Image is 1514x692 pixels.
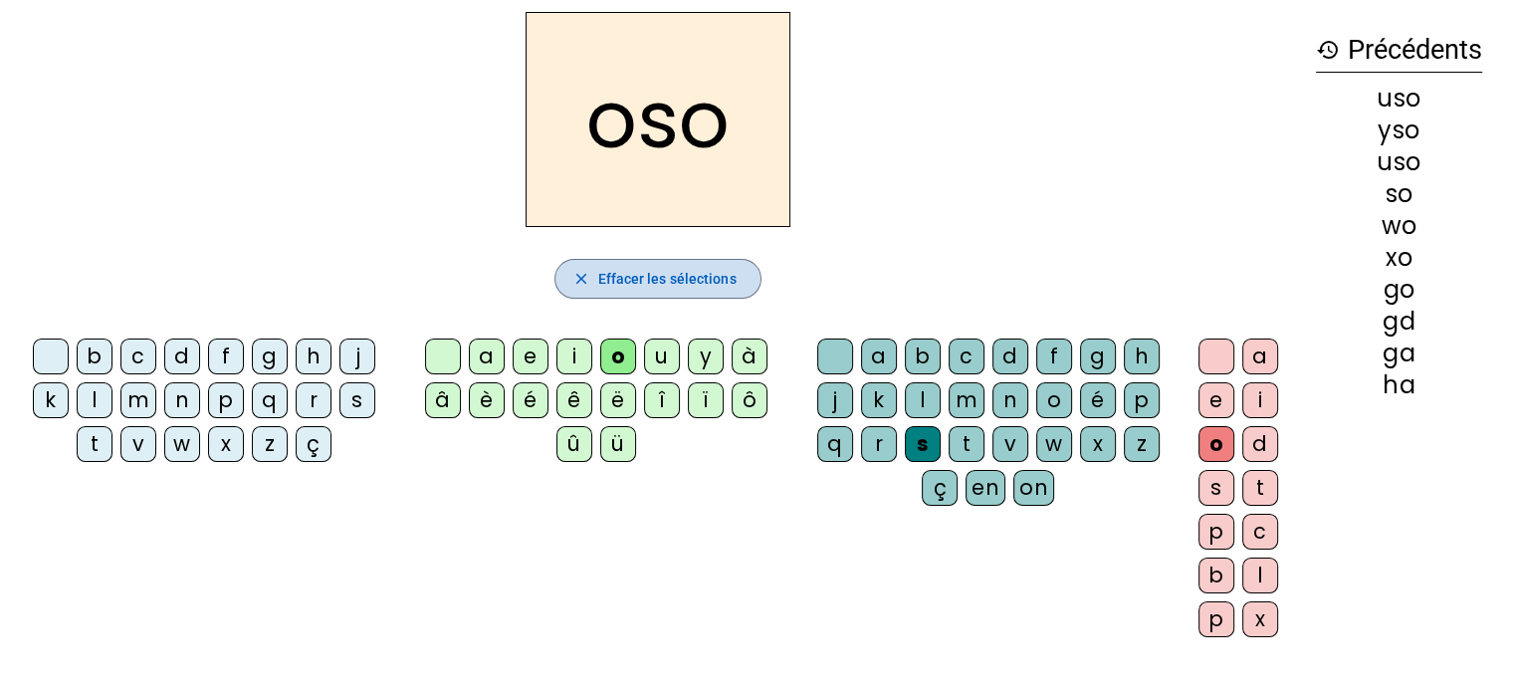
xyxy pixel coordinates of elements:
div: s [1198,470,1234,506]
h2: oso [526,12,790,227]
div: ç [296,426,331,462]
div: uso [1316,150,1482,174]
div: b [905,339,941,374]
div: i [556,339,592,374]
div: z [252,426,288,462]
div: k [861,382,897,418]
div: ga [1316,342,1482,365]
div: é [513,382,548,418]
div: o [600,339,636,374]
div: c [1242,514,1278,550]
mat-icon: close [571,270,589,288]
div: yso [1316,118,1482,142]
div: ç [922,470,958,506]
div: e [513,339,548,374]
div: f [1036,339,1072,374]
div: b [77,339,112,374]
div: t [77,426,112,462]
div: r [296,382,331,418]
div: y [688,339,724,374]
div: î [644,382,680,418]
div: p [1198,514,1234,550]
div: x [1242,601,1278,637]
div: v [120,426,156,462]
div: en [966,470,1005,506]
div: ha [1316,373,1482,397]
div: â [425,382,461,418]
mat-icon: history [1316,38,1340,62]
div: q [817,426,853,462]
div: b [1198,558,1234,593]
div: d [1242,426,1278,462]
div: t [1242,470,1278,506]
div: f [208,339,244,374]
div: l [77,382,112,418]
div: o [1198,426,1234,462]
div: s [905,426,941,462]
div: x [1080,426,1116,462]
div: a [861,339,897,374]
div: h [1124,339,1160,374]
div: so [1316,182,1482,206]
div: s [339,382,375,418]
div: ê [556,382,592,418]
div: g [252,339,288,374]
div: p [1198,601,1234,637]
div: x [208,426,244,462]
div: m [949,382,984,418]
div: a [469,339,505,374]
div: ô [732,382,767,418]
div: g [1080,339,1116,374]
div: ü [600,426,636,462]
div: é [1080,382,1116,418]
div: v [992,426,1028,462]
div: l [905,382,941,418]
div: u [644,339,680,374]
div: ë [600,382,636,418]
div: û [556,426,592,462]
div: gd [1316,310,1482,334]
div: w [164,426,200,462]
div: q [252,382,288,418]
div: l [1242,558,1278,593]
div: wo [1316,214,1482,238]
div: c [120,339,156,374]
div: a [1242,339,1278,374]
div: d [164,339,200,374]
div: r [861,426,897,462]
div: p [208,382,244,418]
div: xo [1316,246,1482,270]
div: n [992,382,1028,418]
div: on [1013,470,1054,506]
div: z [1124,426,1160,462]
div: d [992,339,1028,374]
div: m [120,382,156,418]
button: Effacer les sélections [554,259,760,299]
div: w [1036,426,1072,462]
div: è [469,382,505,418]
div: c [949,339,984,374]
div: n [164,382,200,418]
div: p [1124,382,1160,418]
div: i [1242,382,1278,418]
div: j [817,382,853,418]
div: h [296,339,331,374]
div: à [732,339,767,374]
div: o [1036,382,1072,418]
div: k [33,382,69,418]
div: e [1198,382,1234,418]
div: ï [688,382,724,418]
h3: Précédents [1316,28,1482,73]
div: j [339,339,375,374]
div: go [1316,278,1482,302]
span: Effacer les sélections [597,267,736,291]
div: uso [1316,87,1482,111]
div: t [949,426,984,462]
